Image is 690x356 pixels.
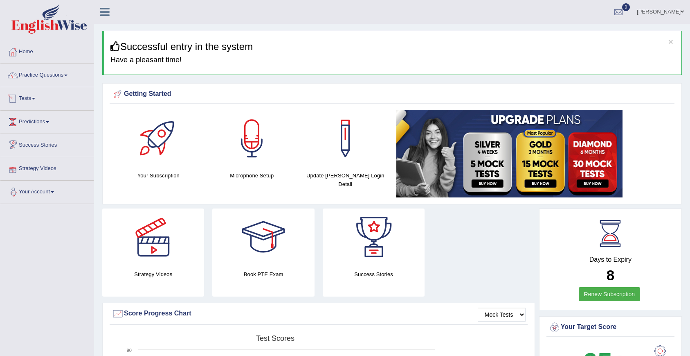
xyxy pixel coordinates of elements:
h4: Update [PERSON_NAME] Login Detail [303,171,388,188]
a: Home [0,41,94,61]
h4: Book PTE Exam [212,270,314,279]
div: Score Progress Chart [112,308,526,320]
tspan: Test scores [256,334,294,342]
a: Predictions [0,111,94,131]
h4: Your Subscription [116,171,201,180]
a: Success Stories [0,134,94,154]
a: Renew Subscription [579,287,641,301]
h4: Microphone Setup [209,171,295,180]
button: × [668,37,673,46]
text: 90 [127,348,132,353]
div: Getting Started [112,88,672,100]
a: Strategy Videos [0,157,94,178]
a: Your Account [0,181,94,201]
a: Practice Questions [0,64,94,84]
img: small5.jpg [396,110,623,197]
h4: Have a pleasant time! [110,56,675,64]
span: 0 [622,3,630,11]
h4: Success Stories [323,270,425,279]
a: Tests [0,87,94,108]
h4: Strategy Videos [102,270,204,279]
h3: Successful entry in the system [110,41,675,52]
b: 8 [607,267,614,283]
div: Your Target Score [548,321,672,333]
h4: Days to Expiry [548,256,672,263]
